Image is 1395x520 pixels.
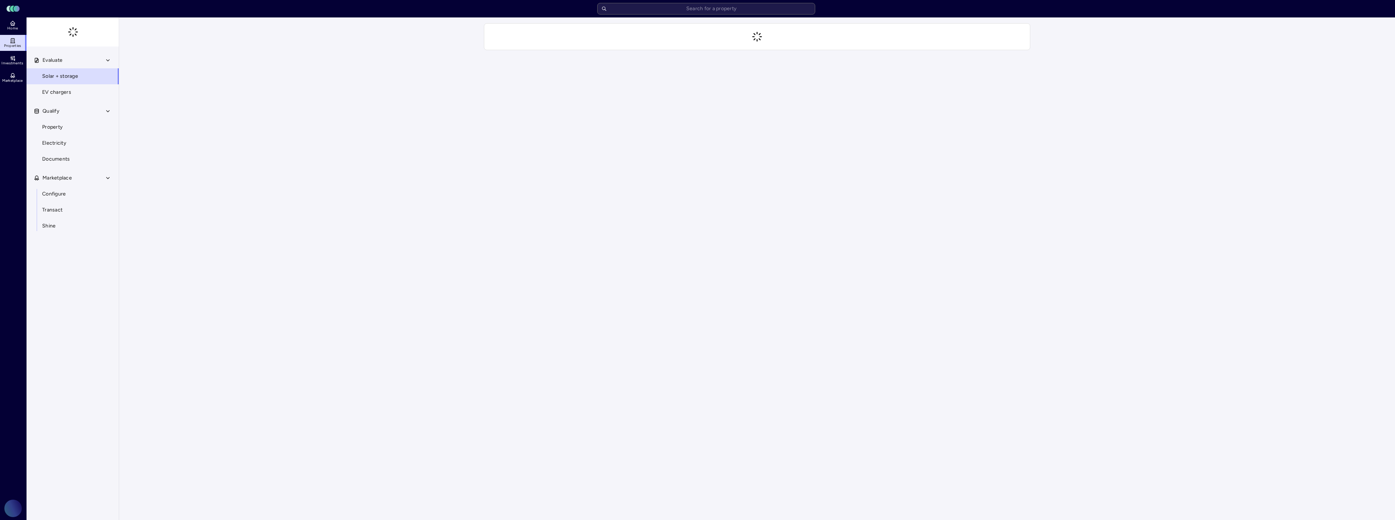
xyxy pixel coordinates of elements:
span: Documents [42,155,70,163]
a: Transact [26,202,119,218]
input: Search for a property [597,3,815,15]
span: Transact [42,206,62,214]
button: Marketplace [27,170,120,186]
button: Evaluate [27,52,120,68]
button: Qualify [27,103,120,119]
a: Documents [26,151,119,167]
span: Shine [42,222,56,230]
span: Qualify [43,107,59,115]
span: Solar + storage [42,72,78,80]
span: Electricity [42,139,66,147]
span: Properties [4,44,21,48]
a: Configure [26,186,119,202]
span: Property [42,123,62,131]
a: Solar + storage [26,68,119,84]
span: Home [7,26,18,31]
a: EV chargers [26,84,119,100]
span: Marketplace [43,174,72,182]
span: Marketplace [2,78,23,83]
span: EV chargers [42,88,71,96]
a: Property [26,119,119,135]
span: Evaluate [43,56,62,64]
a: Electricity [26,135,119,151]
span: Investments [1,61,23,65]
a: Shine [26,218,119,234]
span: Configure [42,190,66,198]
